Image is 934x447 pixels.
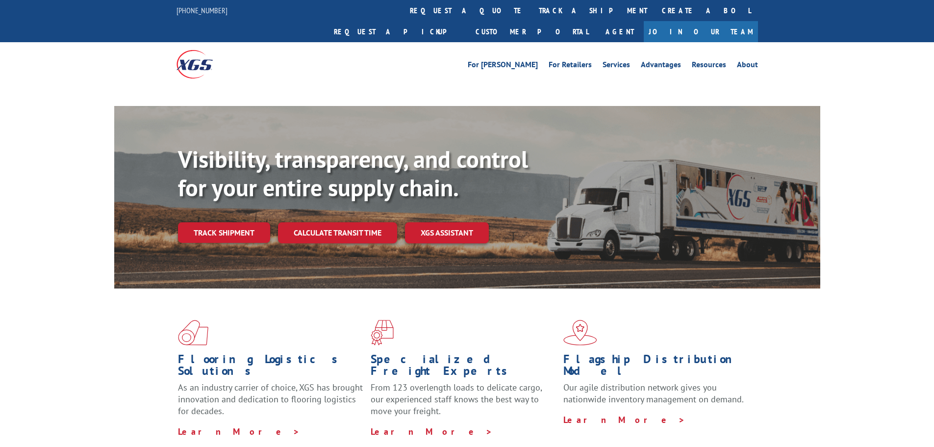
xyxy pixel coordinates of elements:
[563,414,685,425] a: Learn More >
[327,21,468,42] a: Request a pickup
[468,21,596,42] a: Customer Portal
[737,61,758,72] a: About
[563,320,597,345] img: xgs-icon-flagship-distribution-model-red
[371,426,493,437] a: Learn More >
[178,382,363,417] span: As an industry carrier of choice, XGS has brought innovation and dedication to flooring logistics...
[405,222,489,243] a: XGS ASSISTANT
[371,353,556,382] h1: Specialized Freight Experts
[603,61,630,72] a: Services
[178,426,300,437] a: Learn More >
[563,353,749,382] h1: Flagship Distribution Model
[177,5,227,15] a: [PHONE_NUMBER]
[371,320,394,345] img: xgs-icon-focused-on-flooring-red
[468,61,538,72] a: For [PERSON_NAME]
[178,144,528,203] b: Visibility, transparency, and control for your entire supply chain.
[278,222,397,243] a: Calculate transit time
[549,61,592,72] a: For Retailers
[644,21,758,42] a: Join Our Team
[641,61,681,72] a: Advantages
[178,222,270,243] a: Track shipment
[178,320,208,345] img: xgs-icon-total-supply-chain-intelligence-red
[692,61,726,72] a: Resources
[371,382,556,425] p: From 123 overlength loads to delicate cargo, our experienced staff knows the best way to move you...
[596,21,644,42] a: Agent
[178,353,363,382] h1: Flooring Logistics Solutions
[563,382,744,405] span: Our agile distribution network gives you nationwide inventory management on demand.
